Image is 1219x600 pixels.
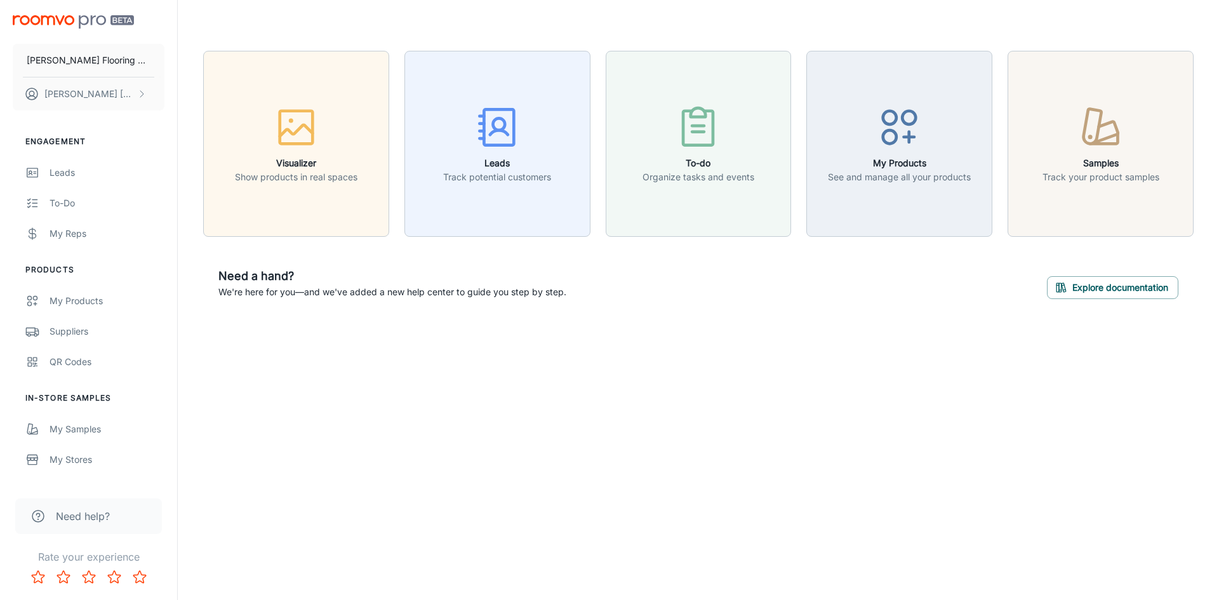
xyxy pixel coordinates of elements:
[828,156,971,170] h6: My Products
[44,87,134,101] p: [PERSON_NAME] [PERSON_NAME]
[443,170,551,184] p: Track potential customers
[1008,137,1194,149] a: SamplesTrack your product samples
[643,156,754,170] h6: To-do
[404,51,590,237] button: LeadsTrack potential customers
[806,51,992,237] button: My ProductsSee and manage all your products
[218,267,566,285] h6: Need a hand?
[1047,276,1178,299] button: Explore documentation
[828,170,971,184] p: See and manage all your products
[27,53,150,67] p: [PERSON_NAME] Flooring Center
[50,227,164,241] div: My Reps
[606,51,792,237] button: To-doOrganize tasks and events
[606,137,792,149] a: To-doOrganize tasks and events
[50,196,164,210] div: To-do
[404,137,590,149] a: LeadsTrack potential customers
[50,294,164,308] div: My Products
[643,170,754,184] p: Organize tasks and events
[13,15,134,29] img: Roomvo PRO Beta
[1042,156,1159,170] h6: Samples
[50,324,164,338] div: Suppliers
[218,285,566,299] p: We're here for you—and we've added a new help center to guide you step by step.
[235,156,357,170] h6: Visualizer
[13,44,164,77] button: [PERSON_NAME] Flooring Center
[1008,51,1194,237] button: SamplesTrack your product samples
[1042,170,1159,184] p: Track your product samples
[50,166,164,180] div: Leads
[443,156,551,170] h6: Leads
[235,170,357,184] p: Show products in real spaces
[1047,280,1178,293] a: Explore documentation
[50,355,164,369] div: QR Codes
[13,77,164,110] button: [PERSON_NAME] [PERSON_NAME]
[203,51,389,237] button: VisualizerShow products in real spaces
[806,137,992,149] a: My ProductsSee and manage all your products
